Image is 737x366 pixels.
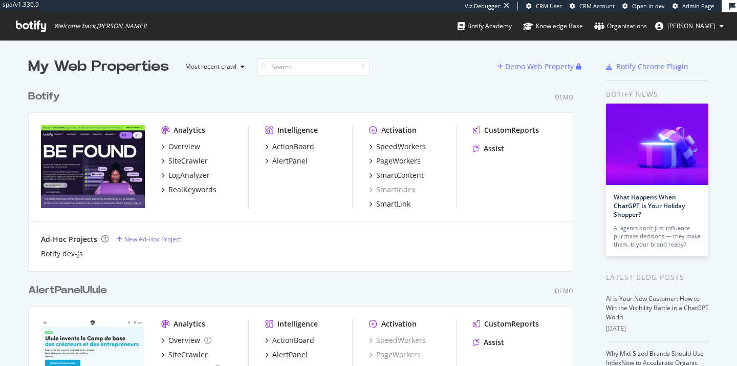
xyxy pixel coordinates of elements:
[369,350,421,360] a: PageWorkers
[168,170,210,180] div: LogAnalyzer
[632,2,665,10] span: Open in dev
[526,2,562,10] a: CRM User
[473,319,539,329] a: CustomReports
[168,335,200,345] div: Overview
[161,170,210,180] a: LogAnalyzer
[473,125,539,135] a: CustomReports
[594,21,647,31] div: Organizations
[272,156,308,166] div: AlertPanel
[682,2,714,10] span: Admin Page
[161,141,200,152] a: Overview
[579,2,615,10] span: CRM Account
[168,156,208,166] div: SiteCrawler
[265,156,308,166] a: AlertPanel
[484,319,539,329] div: CustomReports
[555,93,573,101] div: Demo
[161,156,208,166] a: SiteCrawler
[168,185,216,195] div: RealKeywords
[465,2,502,10] div: Viz Debugger:
[168,141,200,152] div: Overview
[174,125,205,135] div: Analytics
[369,170,424,180] a: SmartContent
[369,335,426,345] a: SpeedWorkers
[570,2,615,10] a: CRM Account
[458,21,512,31] div: Botify Academy
[369,141,426,152] a: SpeedWorkers
[614,224,701,249] div: AI agents don’t just influence purchase decisions — they make them. Is your brand ready?
[265,141,314,152] a: ActionBoard
[174,319,205,329] div: Analytics
[41,249,83,259] a: Botify dev-js
[606,104,708,185] img: What Happens When ChatGPT Is Your Holiday Shopper?
[536,2,562,10] span: CRM User
[376,156,421,166] div: PageWorkers
[381,319,417,329] div: Activation
[606,62,688,72] a: Botify Chrome Plugin
[28,56,169,77] div: My Web Properties
[272,335,314,345] div: ActionBoard
[497,62,576,71] a: Demo Web Property
[272,350,308,360] div: AlertPanel
[54,22,146,30] span: Welcome back, [PERSON_NAME] !
[168,350,208,360] div: SiteCrawler
[497,58,576,75] button: Demo Web Property
[369,199,410,209] a: SmartLink
[667,22,716,30] span: alexandre hauswirth
[161,185,216,195] a: RealKeywords
[606,324,709,333] div: [DATE]
[117,235,181,243] a: New Ad-Hoc Project
[523,12,583,40] a: Knowledge Base
[673,2,714,10] a: Admin Page
[265,335,314,345] a: ActionBoard
[28,283,111,298] a: AlertPanelUlule
[647,18,732,34] button: [PERSON_NAME]
[124,235,181,243] div: New Ad-Hoc Project
[272,141,314,152] div: ActionBoard
[622,2,665,10] a: Open in dev
[161,350,208,360] a: SiteCrawler
[484,144,504,154] div: Assist
[505,62,574,72] div: Demo Web Property
[177,58,249,75] button: Most recent crawl
[376,141,426,152] div: SpeedWorkers
[28,283,107,298] div: AlertPanelUlule
[484,337,504,348] div: Assist
[277,125,318,135] div: Intelligence
[606,89,709,100] div: Botify news
[257,58,370,76] input: Search
[523,21,583,31] div: Knowledge Base
[41,234,97,245] div: Ad-Hoc Projects
[185,64,236,70] div: Most recent crawl
[369,156,421,166] a: PageWorkers
[28,89,60,104] div: Botify
[473,144,504,154] a: Assist
[616,62,688,72] div: Botify Chrome Plugin
[473,337,504,348] a: Assist
[28,89,64,104] a: Botify
[277,319,318,329] div: Intelligence
[161,335,211,345] a: Overview
[376,170,424,180] div: SmartContent
[606,272,709,283] div: Latest Blog Posts
[458,12,512,40] a: Botify Academy
[41,125,145,208] img: Botify
[369,185,416,195] a: SmartIndex
[555,287,573,295] div: Demo
[606,294,709,321] a: AI Is Your New Customer: How to Win the Visibility Battle in a ChatGPT World
[376,199,410,209] div: SmartLink
[381,125,417,135] div: Activation
[484,125,539,135] div: CustomReports
[265,350,308,360] a: AlertPanel
[614,193,685,219] a: What Happens When ChatGPT Is Your Holiday Shopper?
[594,12,647,40] a: Organizations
